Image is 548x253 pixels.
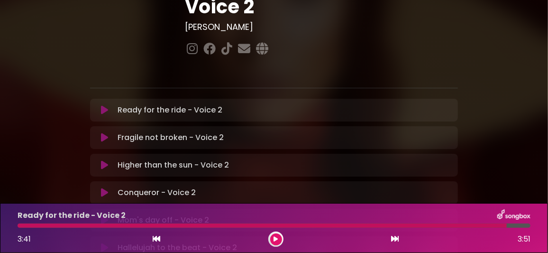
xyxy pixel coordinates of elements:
[185,22,458,32] h3: [PERSON_NAME]
[118,132,224,143] p: Fragile not broken - Voice 2
[18,210,126,221] p: Ready for the ride - Voice 2
[497,209,530,222] img: songbox-logo-white.png
[118,159,229,171] p: Higher than the sun - Voice 2
[518,234,530,245] span: 3:51
[118,104,222,116] p: Ready for the ride - Voice 2
[118,187,196,198] p: Conqueror - Voice 2
[18,234,31,244] span: 3:41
